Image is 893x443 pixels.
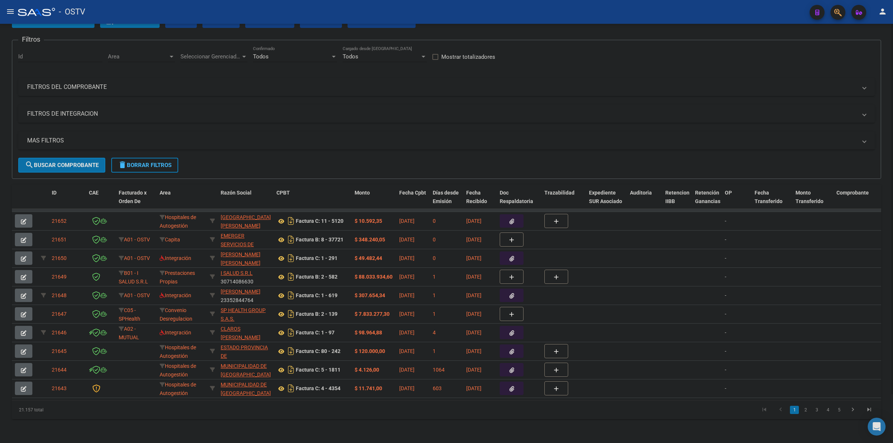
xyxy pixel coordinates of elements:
span: Retencion IIBB [665,190,689,204]
datatable-header-cell: Días desde Emisión [430,185,463,218]
span: Facturado x Orden De [119,190,147,204]
i: Descargar documento [286,289,296,301]
span: 21646 [52,330,67,336]
a: 2 [801,406,810,414]
a: go to last page [862,406,876,414]
span: Monto Transferido [796,190,823,204]
span: - [725,218,726,224]
datatable-header-cell: Razón Social [218,185,273,218]
strong: $ 88.033.934,60 [355,274,393,280]
span: Area [108,53,168,60]
span: A01 - OSTV [124,255,150,261]
span: [DATE] [399,255,415,261]
span: 21649 [52,274,67,280]
span: C05 - SPHealth Group (salud plena) [119,307,149,338]
strong: Factura C: 4 - 4354 [296,386,340,392]
span: 1 [433,274,436,280]
strong: $ 348.240,05 [355,237,385,243]
span: Trazabilidad [544,190,574,196]
div: 30668656346 [221,381,271,396]
span: Fecha Cpbt [399,190,426,196]
span: Todos [253,53,269,60]
mat-icon: delete [118,160,127,169]
span: 21648 [52,292,67,298]
span: A01 - OSTV [124,237,150,243]
span: - [725,292,726,298]
span: 21644 [52,367,67,373]
span: Gecros [306,18,336,25]
span: Hospitales de Autogestión [160,344,196,359]
datatable-header-cell: CPBT [273,185,352,218]
span: [DATE] [466,348,481,354]
i: Descargar documento [286,234,296,245]
strong: $ 98.964,88 [355,330,382,336]
span: 1 [433,311,436,317]
span: 603 [433,385,442,391]
strong: $ 120.000,00 [355,348,385,354]
li: page 3 [811,404,822,416]
datatable-header-cell: Trazabilidad [541,185,586,218]
datatable-header-cell: Area [157,185,207,218]
div: Open Intercom Messenger [868,418,886,436]
strong: $ 11.741,00 [355,385,382,391]
strong: $ 49.482,44 [355,255,382,261]
span: [DATE] [466,330,481,336]
span: [DATE] [466,385,481,391]
span: CPBT [276,190,290,196]
mat-expansion-panel-header: FILTROS DEL COMPROBANTE [18,78,875,96]
span: [DATE] [466,311,481,317]
i: Descargar documento [286,215,296,227]
span: Doc Respaldatoria [500,190,533,204]
span: OP [725,190,732,196]
span: [DATE] [466,292,481,298]
span: 1 [433,348,436,354]
li: page 5 [833,404,845,416]
datatable-header-cell: Monto Transferido [793,185,833,218]
span: Integración [160,330,191,336]
span: [DATE] [466,237,481,243]
span: 0 [433,255,436,261]
span: [DATE] [399,348,415,354]
span: Razón Social [221,190,252,196]
button: Borrar Filtros [111,158,178,173]
span: Todos [343,53,358,60]
span: CLAROS [PERSON_NAME] [221,326,260,340]
span: Mostrar totalizadores [441,52,495,61]
div: 27384587106 [221,325,271,340]
span: 21650 [52,255,67,261]
span: ID [52,190,57,196]
span: SP HEALTH GROUP S.A.S. [221,307,266,322]
span: Integración [160,255,191,261]
span: Seleccionar Gerenciador [180,53,241,60]
i: Descargar documento [286,327,296,338]
span: ESTADO PROVINCIA DE [GEOGRAPHIC_DATA][PERSON_NAME] [221,344,271,376]
li: page 2 [800,404,811,416]
datatable-header-cell: CAE [86,185,116,218]
span: Capita [160,237,180,243]
div: 23352844764 [221,288,271,303]
span: [GEOGRAPHIC_DATA][PERSON_NAME] [221,214,271,229]
span: Hospitales de Autogestión [160,382,196,396]
span: - [725,367,726,373]
span: 1064 [433,367,445,373]
span: B01 - I SALUD S.R.L [119,270,148,285]
span: - [725,311,726,317]
span: 21647 [52,311,67,317]
span: I SALUD S.R.L [221,270,253,276]
datatable-header-cell: Auditoria [627,185,662,218]
datatable-header-cell: Retención Ganancias [692,185,722,218]
li: page 4 [822,404,833,416]
span: [DATE] [466,218,481,224]
strong: Factura C: 5 - 1811 [296,367,340,373]
span: Borrar Filtros [118,162,172,168]
strong: $ 4.126,00 [355,367,379,373]
span: Días desde Emisión [433,190,459,204]
div: 21.157 total [12,401,184,419]
a: go to next page [846,406,860,414]
span: 0 [433,218,436,224]
div: 30678660635 [221,362,271,378]
span: CAE [89,190,99,196]
a: go to first page [757,406,771,414]
span: 4 [433,330,436,336]
span: - [725,274,726,280]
